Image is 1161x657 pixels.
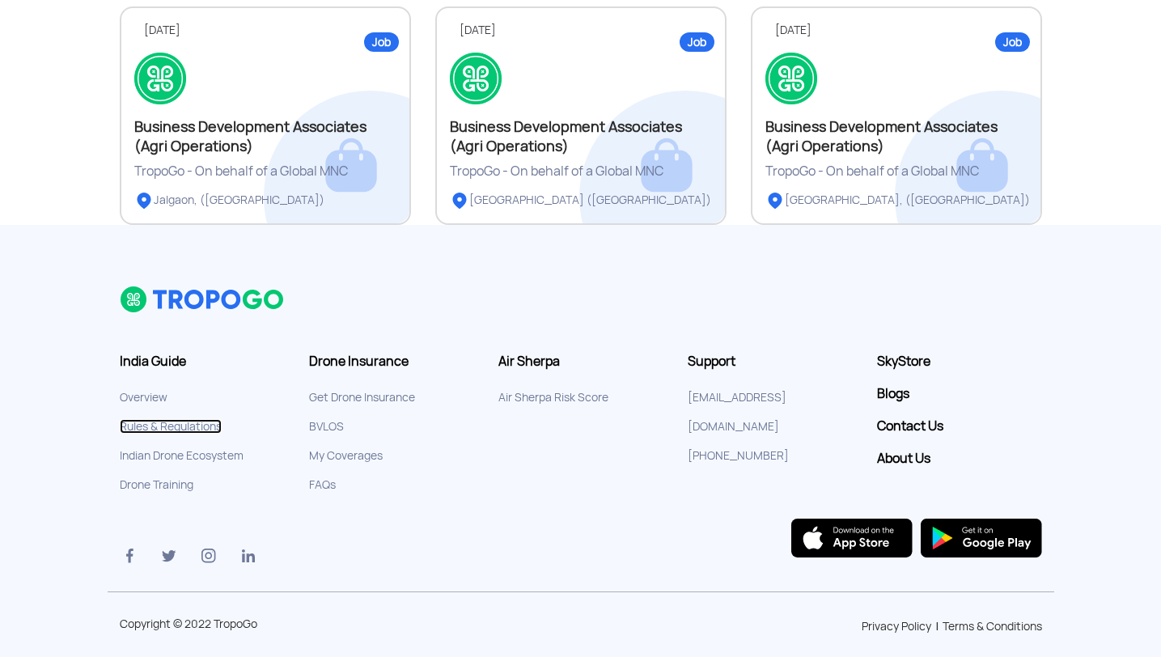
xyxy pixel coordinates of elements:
[765,53,817,104] img: logo.png
[765,191,785,210] img: ic_locationlist.svg
[309,448,383,463] a: My Coverages
[309,477,336,492] a: FAQs
[877,451,1042,467] a: About Us
[877,386,1042,402] a: Blogs
[877,418,1042,434] a: Contact Us
[435,6,727,225] a: Job[DATE]Business Development Associates (Agri Operations)TropoGo - On behalf of a Global MNC[GEO...
[120,6,411,225] a: Job[DATE]Business Development Associates (Agri Operations)TropoGo - On behalf of a Global MNCJalg...
[199,546,218,566] img: ic_instagram.svg
[498,390,608,405] a: Air Sherpa Risk Score
[680,32,714,52] div: Job
[120,419,222,434] a: Rules & Regulations
[134,191,324,210] div: Jalgaon, ([GEOGRAPHIC_DATA])
[159,546,179,566] img: ic_twitter.svg
[921,519,1042,557] img: img_playstore.png
[877,354,1042,370] a: SkyStore
[134,163,396,180] div: TropoGo - On behalf of a Global MNC
[791,519,913,557] img: ios_new.svg
[120,390,167,405] a: Overview
[498,354,663,370] h3: Air Sherpa
[120,286,286,313] img: logo
[134,53,186,104] img: logo.png
[120,448,244,463] a: Indian Drone Ecosystem
[688,354,853,370] h3: Support
[309,354,474,370] h3: Drone Insurance
[364,32,399,52] div: Job
[450,117,712,156] div: Business Development Associates (Agri Operations)
[134,191,154,210] img: ic_locationlist.svg
[134,117,396,156] div: Business Development Associates (Agri Operations)
[450,53,502,104] img: logo.png
[120,354,285,370] h3: India Guide
[309,390,415,405] a: Get Drone Insurance
[765,163,1028,180] div: TropoGo - On behalf of a Global MNC
[239,546,258,566] img: ic_linkedin.svg
[120,618,333,629] p: Copyright © 2022 TropoGo
[120,477,193,492] a: Drone Training
[309,419,344,434] a: BVLOS
[751,6,1042,225] a: Job[DATE]Business Development Associates (Agri Operations)TropoGo - On behalf of a Global MNC[GEO...
[450,163,712,180] div: TropoGo - On behalf of a Global MNC
[995,32,1030,52] div: Job
[450,191,711,210] div: [GEOGRAPHIC_DATA] ([GEOGRAPHIC_DATA])
[943,619,1042,634] a: Terms & Conditions
[450,191,469,210] img: ic_locationlist.svg
[688,390,786,434] a: [EMAIL_ADDRESS][DOMAIN_NAME]
[460,23,712,38] div: [DATE]
[120,546,139,566] img: ic_facebook.svg
[765,117,1028,156] div: Business Development Associates (Agri Operations)
[144,23,396,38] div: [DATE]
[775,23,1028,38] div: [DATE]
[862,619,931,634] a: Privacy Policy
[688,448,789,463] a: [PHONE_NUMBER]
[765,191,1030,210] div: [GEOGRAPHIC_DATA], ([GEOGRAPHIC_DATA])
